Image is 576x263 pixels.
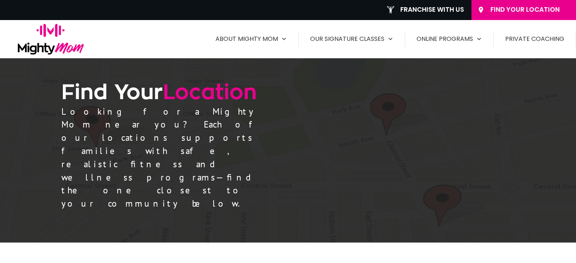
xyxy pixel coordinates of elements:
span: Our Signature Classes [310,33,384,45]
a: Our Signature Classes [310,33,393,45]
a: About Mighty Mom [215,33,287,45]
span: Find Your Location [490,6,570,14]
img: logo-mighty-mom-full [18,24,84,54]
h1: Find Your [61,81,515,104]
span: Online Programs [417,33,473,45]
a: Online Programs [417,33,482,45]
span: About Mighty Mom [215,33,278,45]
span: Franchise With Us [400,6,464,14]
a: Private Coaching [505,33,564,45]
span: Location [163,82,257,103]
p: Looking for a Mighty Mom near you? Each of our locations supports families with safe, realistic f... [61,105,290,219]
